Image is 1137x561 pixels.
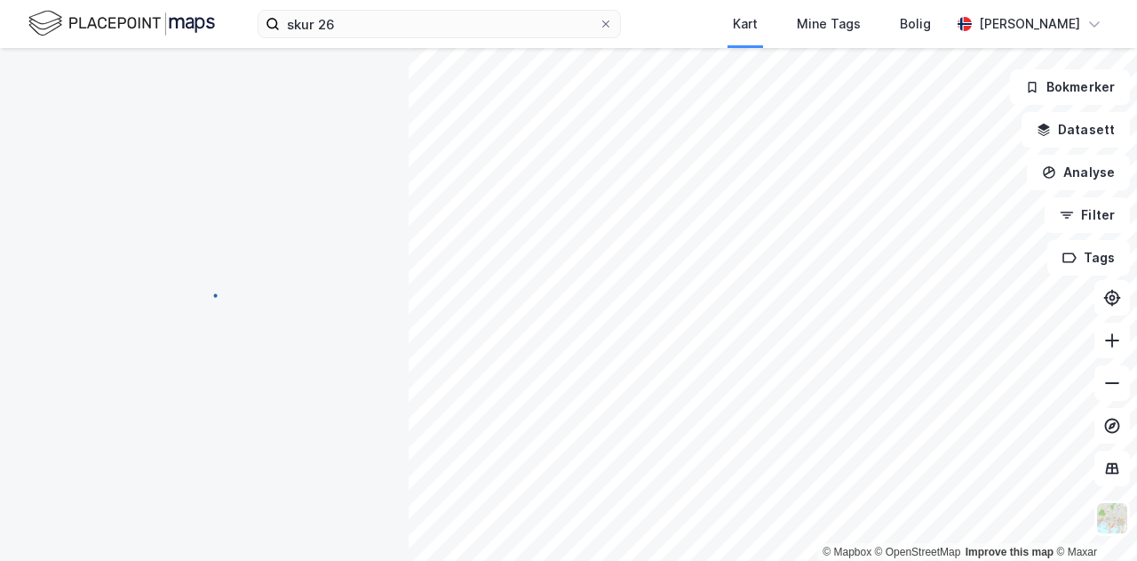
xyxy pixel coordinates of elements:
a: Mapbox [823,546,871,558]
button: Analyse [1027,155,1130,190]
iframe: Chat Widget [1048,476,1137,561]
div: Bolig [900,13,931,35]
div: Kontrollprogram for chat [1048,476,1137,561]
button: Datasett [1022,112,1130,148]
div: Kart [733,13,758,35]
div: [PERSON_NAME] [979,13,1080,35]
img: spinner.a6d8c91a73a9ac5275cf975e30b51cfb.svg [190,280,219,309]
img: logo.f888ab2527a4732fd821a326f86c7f29.svg [28,8,215,39]
a: OpenStreetMap [875,546,961,558]
a: Improve this map [966,546,1054,558]
button: Filter [1045,197,1130,233]
div: Mine Tags [797,13,861,35]
input: Søk på adresse, matrikkel, gårdeiere, leietakere eller personer [280,11,599,37]
button: Bokmerker [1010,69,1130,105]
button: Tags [1047,240,1130,276]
